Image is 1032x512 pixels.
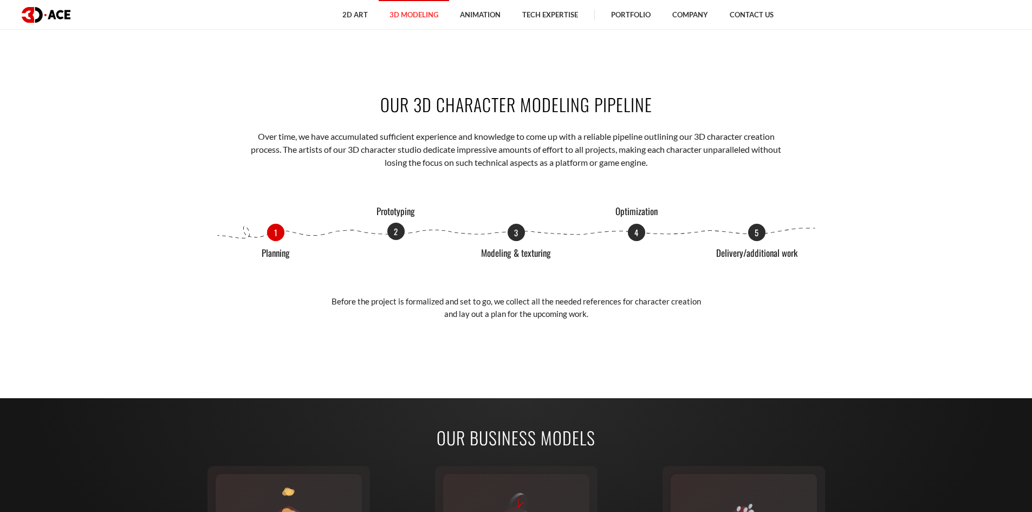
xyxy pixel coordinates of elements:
[216,92,817,116] h2: OUR 3D CHARACTER MODELING PIPELINE
[716,248,797,258] p: Delivery/additional work
[628,224,645,241] p: 4
[476,248,557,258] p: Modeling & texturing
[508,224,525,241] p: 3
[748,224,765,241] p: 5
[628,224,645,241] div: Go to slide 4
[284,488,294,496] img: Icon - Fixed Price
[249,130,783,170] p: Over time, we have accumulated sufficient experience and knowledge to come up with a reliable pip...
[518,502,524,508] img: Icon - Time & Material
[596,206,677,217] p: Optimization
[508,224,525,241] div: Go to slide 3
[387,223,405,240] p: 2
[387,224,405,241] div: Go to slide 2
[355,206,437,217] p: Prototyping
[286,489,295,497] img: Icon - Fixed Price
[748,224,765,241] div: Go to slide 5
[22,7,70,23] img: logo dark
[327,295,706,321] p: Before the project is formalized and set to go, we collect all the needed references for characte...
[216,425,817,450] h2: Our Business Models
[518,498,519,507] img: Icon - Time & Material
